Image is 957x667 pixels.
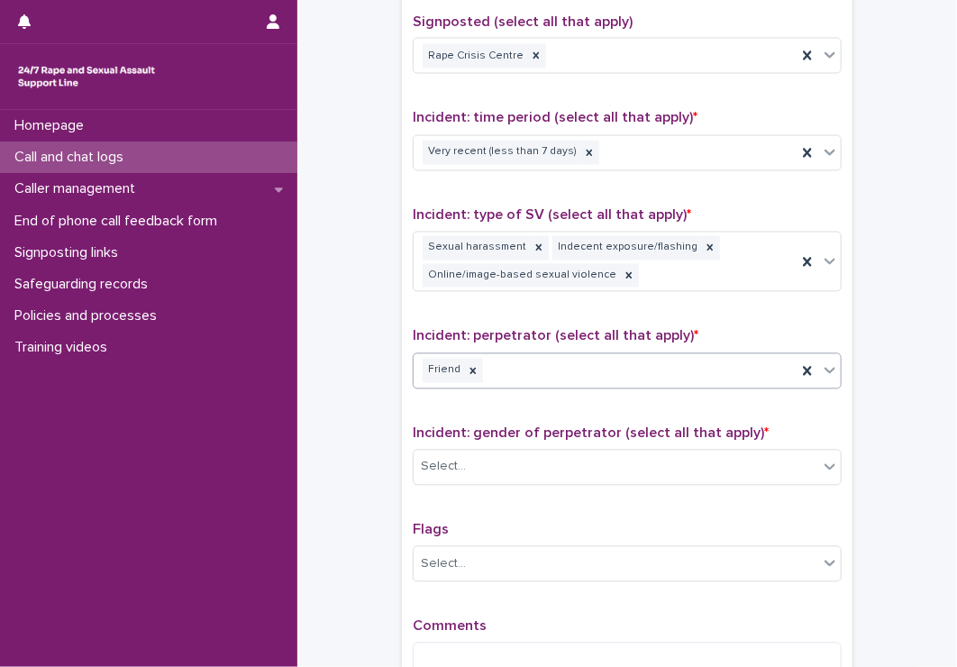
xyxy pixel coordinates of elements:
p: Caller management [7,180,150,197]
span: Signposted (select all that apply) [413,14,633,29]
p: End of phone call feedback form [7,213,232,230]
div: Very recent (less than 7 days) [423,141,579,165]
div: Friend [423,359,463,383]
span: Flags [413,523,449,537]
p: Safeguarding records [7,276,162,293]
div: Sexual harassment [423,236,529,260]
p: Signposting links [7,244,132,261]
div: Online/image-based sexual violence [423,264,619,288]
img: rhQMoQhaT3yELyF149Cw [14,59,159,95]
span: Incident: perpetrator (select all that apply) [413,329,698,343]
span: Incident: type of SV (select all that apply) [413,208,691,223]
div: Select... [421,555,466,574]
div: Indecent exposure/flashing [552,236,700,260]
span: Incident: gender of perpetrator (select all that apply) [413,426,769,441]
p: Call and chat logs [7,149,138,166]
span: Incident: time period (select all that apply) [413,111,697,125]
span: Comments [413,619,487,634]
p: Training videos [7,339,122,356]
div: Select... [421,458,466,477]
div: Rape Crisis Centre [423,44,526,69]
p: Homepage [7,117,98,134]
p: Policies and processes [7,307,171,324]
